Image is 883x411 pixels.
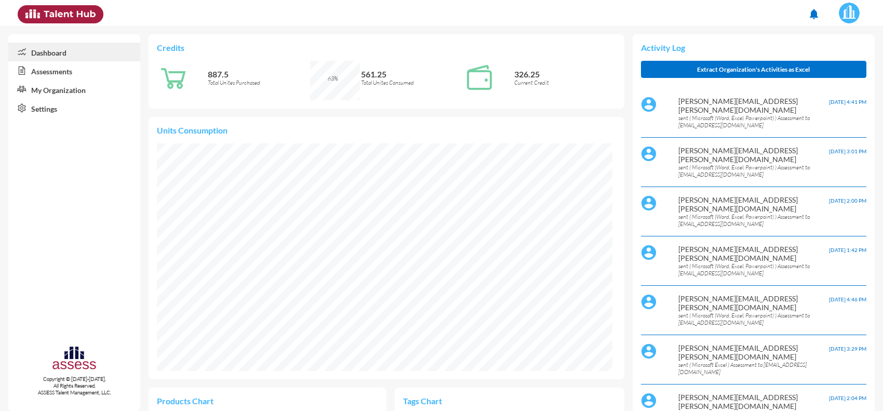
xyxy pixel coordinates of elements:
p: [PERSON_NAME][EMAIL_ADDRESS][PERSON_NAME][DOMAIN_NAME] [678,195,828,213]
p: Total Unites Consumed [361,79,463,86]
img: default%20profile%20image.svg [641,195,657,211]
p: sent ( Microsoft (Word, Excel, Powerpoint) ) Assessment to [EMAIL_ADDRESS][DOMAIN_NAME] [678,164,828,178]
p: Credits [157,43,616,52]
p: [PERSON_NAME][EMAIL_ADDRESS][PERSON_NAME][DOMAIN_NAME] [678,294,828,312]
span: [DATE] 4:41 PM [829,99,866,105]
p: sent ( Microsoft (Word, Excel, Powerpoint) ) Assessment to [EMAIL_ADDRESS][DOMAIN_NAME] [678,312,828,326]
p: sent ( Microsoft (Word, Excel, Powerpoint) ) Assessment to [EMAIL_ADDRESS][DOMAIN_NAME] [678,213,828,228]
p: sent ( Microsoft Excel ) Assessment to [EMAIL_ADDRESS][DOMAIN_NAME] [678,361,828,376]
mat-icon: notifications [808,8,820,20]
p: 326.25 [514,69,616,79]
p: sent ( Microsoft (Word, Excel, Powerpoint) ) Assessment to [EMAIL_ADDRESS][DOMAIN_NAME] [678,262,828,277]
p: [PERSON_NAME][EMAIL_ADDRESS][PERSON_NAME][DOMAIN_NAME] [678,245,828,262]
p: Units Consumption [157,125,616,135]
p: Current Credit [514,79,616,86]
img: assesscompany-logo.png [51,345,98,374]
p: Copyright © [DATE]-[DATE]. All Rights Reserved. ASSESS Talent Management, LLC. [8,376,140,396]
img: default%20profile%20image.svg [641,146,657,162]
span: 63% [328,75,338,82]
span: [DATE] 2:04 PM [829,395,866,401]
p: [PERSON_NAME][EMAIL_ADDRESS][PERSON_NAME][DOMAIN_NAME] [678,97,828,114]
span: [DATE] 3:29 PM [829,346,866,352]
p: Activity Log [641,43,866,52]
img: default%20profile%20image.svg [641,245,657,260]
p: [PERSON_NAME][EMAIL_ADDRESS][PERSON_NAME][DOMAIN_NAME] [678,393,828,410]
p: sent ( Microsoft (Word, Excel, Powerpoint) ) Assessment to [EMAIL_ADDRESS][DOMAIN_NAME] [678,114,828,129]
span: [DATE] 2:00 PM [829,197,866,204]
img: default%20profile%20image.svg [641,393,657,408]
p: 561.25 [361,69,463,79]
img: default%20profile%20image.svg [641,294,657,310]
a: Dashboard [8,43,140,61]
img: default%20profile%20image.svg [641,343,657,359]
span: [DATE] 1:42 PM [829,247,866,253]
span: [DATE] 4:46 PM [829,296,866,302]
p: [PERSON_NAME][EMAIL_ADDRESS][PERSON_NAME][DOMAIN_NAME] [678,343,828,361]
img: default%20profile%20image.svg [641,97,657,112]
p: Total Unites Purchased [208,79,310,86]
a: My Organization [8,80,140,99]
p: Products Chart [157,396,267,406]
p: Tags Chart [403,396,510,406]
a: Assessments [8,61,140,80]
p: 887.5 [208,69,310,79]
button: Extract Organization's Activities as Excel [641,61,866,78]
p: [PERSON_NAME][EMAIL_ADDRESS][PERSON_NAME][DOMAIN_NAME] [678,146,828,164]
span: [DATE] 3:01 PM [829,148,866,154]
a: Settings [8,99,140,117]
